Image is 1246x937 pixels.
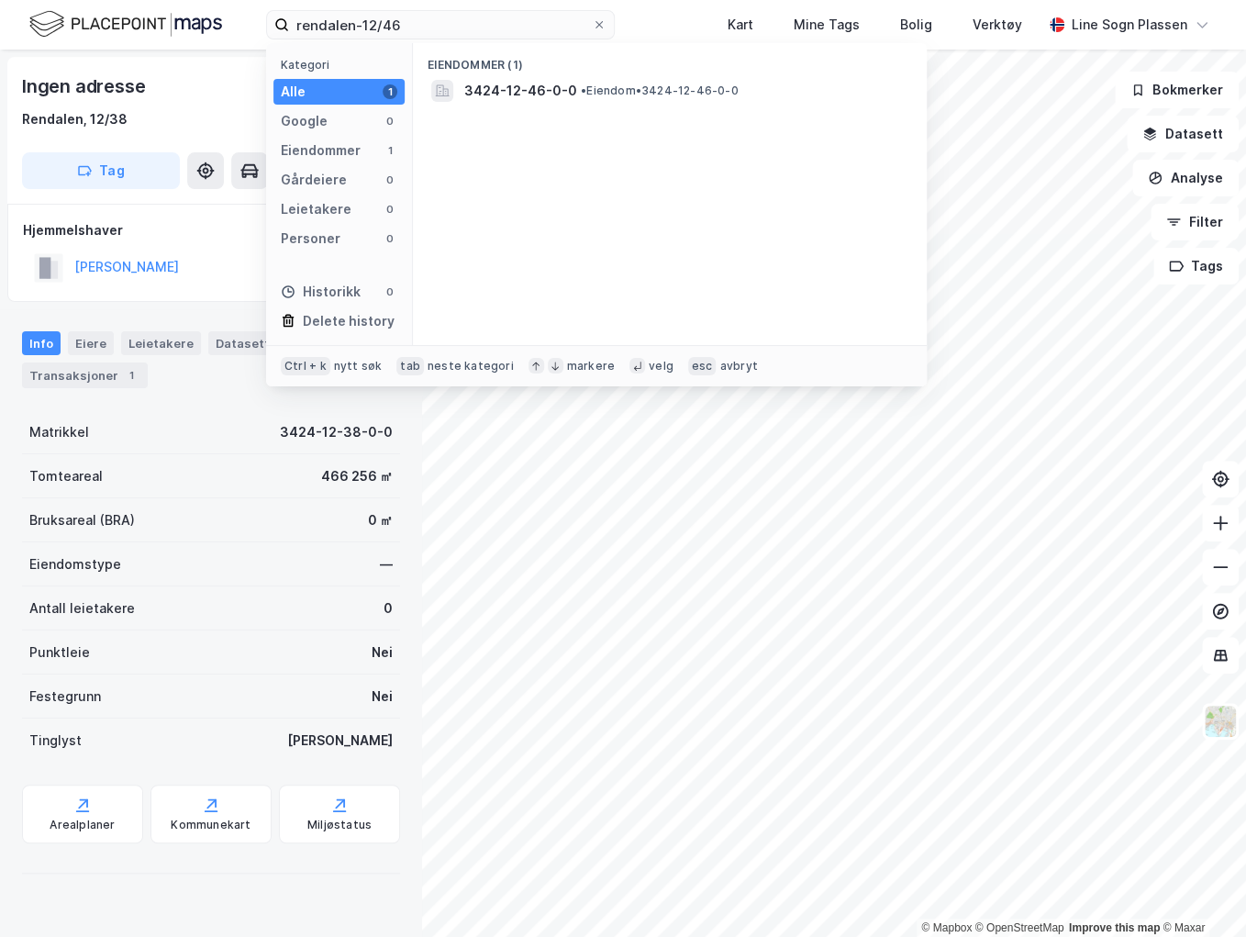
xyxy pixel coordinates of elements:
[383,114,397,128] div: 0
[29,8,222,40] img: logo.f888ab2527a4732fd821a326f86c7f29.svg
[281,110,328,132] div: Google
[307,818,372,832] div: Miljøstatus
[383,231,397,246] div: 0
[1115,72,1239,108] button: Bokmerker
[334,359,383,374] div: nytt søk
[1154,849,1246,937] div: Kontrollprogram for chat
[649,359,673,374] div: velg
[289,11,592,39] input: Søk på adresse, matrikkel, gårdeiere, leietakere eller personer
[281,169,347,191] div: Gårdeiere
[29,641,90,664] div: Punktleie
[22,72,149,101] div: Ingen adresse
[1154,849,1246,937] iframe: Chat Widget
[29,421,89,443] div: Matrikkel
[728,14,753,36] div: Kart
[303,310,395,332] div: Delete history
[380,553,393,575] div: —
[581,84,739,98] span: Eiendom • 3424-12-46-0-0
[973,14,1022,36] div: Verktøy
[1153,248,1239,284] button: Tags
[29,553,121,575] div: Eiendomstype
[22,152,180,189] button: Tag
[68,331,114,355] div: Eiere
[1203,704,1238,739] img: Z
[464,80,577,102] span: 3424-12-46-0-0
[208,331,277,355] div: Datasett
[688,357,717,375] div: esc
[281,198,351,220] div: Leietakere
[383,173,397,187] div: 0
[567,359,615,374] div: markere
[29,597,135,619] div: Antall leietakere
[383,284,397,299] div: 0
[1151,204,1239,240] button: Filter
[413,43,927,76] div: Eiendommer (1)
[900,14,932,36] div: Bolig
[122,366,140,385] div: 1
[22,331,61,355] div: Info
[1072,14,1187,36] div: Line Sogn Plassen
[121,331,201,355] div: Leietakere
[794,14,860,36] div: Mine Tags
[50,818,115,832] div: Arealplaner
[975,921,1064,934] a: OpenStreetMap
[372,641,393,664] div: Nei
[22,363,148,388] div: Transaksjoner
[287,730,393,752] div: [PERSON_NAME]
[1132,160,1239,196] button: Analyse
[23,219,399,241] div: Hjemmelshaver
[171,818,250,832] div: Kommunekart
[29,686,101,708] div: Festegrunn
[384,597,393,619] div: 0
[921,921,972,934] a: Mapbox
[281,228,340,250] div: Personer
[321,465,393,487] div: 466 256 ㎡
[1127,116,1239,152] button: Datasett
[396,357,424,375] div: tab
[368,509,393,531] div: 0 ㎡
[719,359,757,374] div: avbryt
[281,139,361,162] div: Eiendommer
[281,357,330,375] div: Ctrl + k
[383,84,397,99] div: 1
[29,730,82,752] div: Tinglyst
[29,465,103,487] div: Tomteareal
[281,281,361,303] div: Historikk
[281,81,306,103] div: Alle
[22,108,128,130] div: Rendalen, 12/38
[383,202,397,217] div: 0
[29,509,135,531] div: Bruksareal (BRA)
[383,143,397,158] div: 1
[280,421,393,443] div: 3424-12-38-0-0
[581,84,586,97] span: •
[281,58,405,72] div: Kategori
[1069,921,1160,934] a: Improve this map
[372,686,393,708] div: Nei
[428,359,514,374] div: neste kategori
